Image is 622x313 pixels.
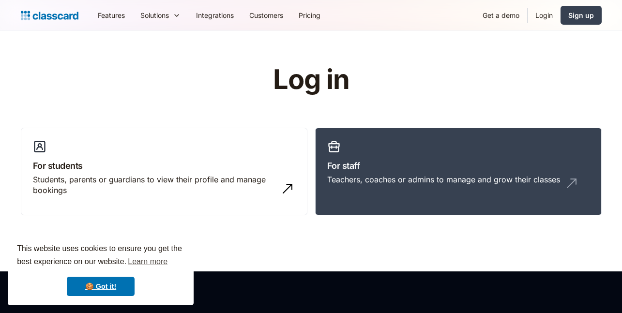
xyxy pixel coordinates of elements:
[33,174,276,196] div: Students, parents or guardians to view their profile and manage bookings
[126,254,169,269] a: learn more about cookies
[561,6,602,25] a: Sign up
[8,234,194,305] div: cookieconsent
[133,4,188,26] div: Solutions
[188,4,242,26] a: Integrations
[90,4,133,26] a: Features
[242,4,291,26] a: Customers
[33,159,295,172] h3: For students
[315,128,602,216] a: For staffTeachers, coaches or admins to manage and grow their classes
[140,10,169,20] div: Solutions
[21,128,307,216] a: For studentsStudents, parents or guardians to view their profile and manage bookings
[327,159,590,172] h3: For staff
[327,174,560,185] div: Teachers, coaches or admins to manage and grow their classes
[291,4,328,26] a: Pricing
[475,4,527,26] a: Get a demo
[67,277,135,296] a: dismiss cookie message
[528,4,561,26] a: Login
[157,65,465,95] h1: Log in
[21,9,78,22] a: home
[17,243,184,269] span: This website uses cookies to ensure you get the best experience on our website.
[568,10,594,20] div: Sign up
